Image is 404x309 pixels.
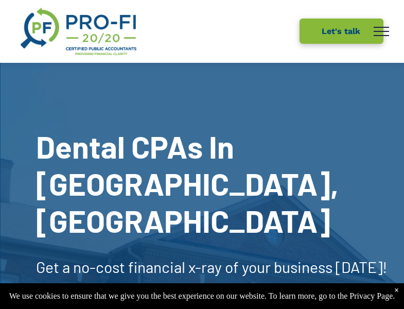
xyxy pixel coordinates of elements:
img: A logo for pro-fi certified public accountants providing financial clarity [21,8,136,55]
div: Dismiss notification [394,286,399,295]
span: Dental CPAs In [GEOGRAPHIC_DATA], [GEOGRAPHIC_DATA] [36,128,339,239]
span: Let's talk [318,21,364,41]
span: Get a [36,257,70,276]
button: menu [368,18,395,45]
span: no-cost financial x-ray [73,257,222,276]
a: Let's talk [300,19,384,44]
span: of your business [DATE]! [225,257,388,276]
